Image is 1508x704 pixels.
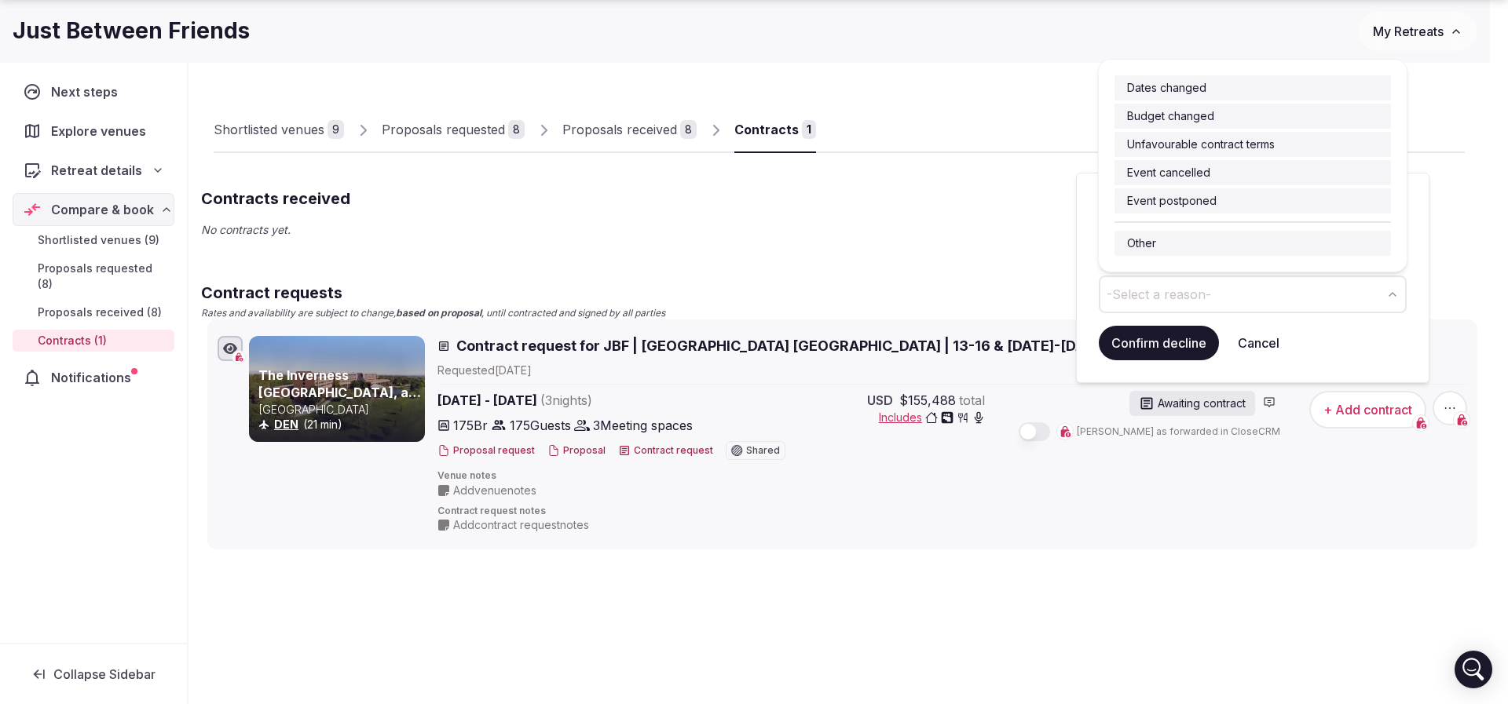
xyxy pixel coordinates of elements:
span: Unfavourable contract terms [1127,137,1275,152]
span: -Select a reason- [1107,286,1211,303]
span: Budget changed [1127,108,1214,124]
span: Event postponed [1127,193,1217,209]
span: Other [1127,235,1156,251]
span: Dates changed [1127,80,1206,96]
button: Confirm decline [1099,326,1219,360]
button: Cancel [1225,326,1292,360]
span: Event cancelled [1127,165,1210,181]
